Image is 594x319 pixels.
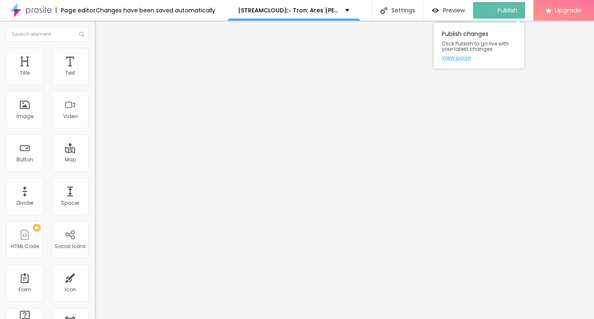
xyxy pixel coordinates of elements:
span: Upgrade [555,7,582,14]
button: Publish [473,2,525,19]
img: Icone [79,32,84,37]
div: Video [63,113,78,119]
div: Button [16,157,33,163]
img: view-1.svg [432,7,439,14]
span: Publish [497,7,517,14]
div: Icon [65,287,76,293]
div: Divider [16,200,33,206]
p: [STREAMCLOUD]▷ Tron: Ares [PERSON_NAME] Film 2025 Deutsch [238,7,339,13]
input: Search element [6,27,89,42]
div: Publish changes [434,23,524,69]
div: Image [16,113,33,119]
div: Text [65,70,75,76]
a: View page [442,55,516,60]
div: Title [20,70,30,76]
div: Social Icons [54,243,86,249]
span: Preview [443,7,465,14]
div: Form [19,287,31,293]
div: Map [65,157,76,163]
span: Click Publish to go live with your latest changes. [442,41,516,52]
div: HTML Code [11,243,39,249]
img: Icone [380,7,387,14]
div: Page editor [56,7,96,13]
iframe: Editor [95,21,594,319]
div: Changes have been saved automatically [96,7,215,13]
button: Preview [424,2,473,19]
div: Spacer [61,200,79,206]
